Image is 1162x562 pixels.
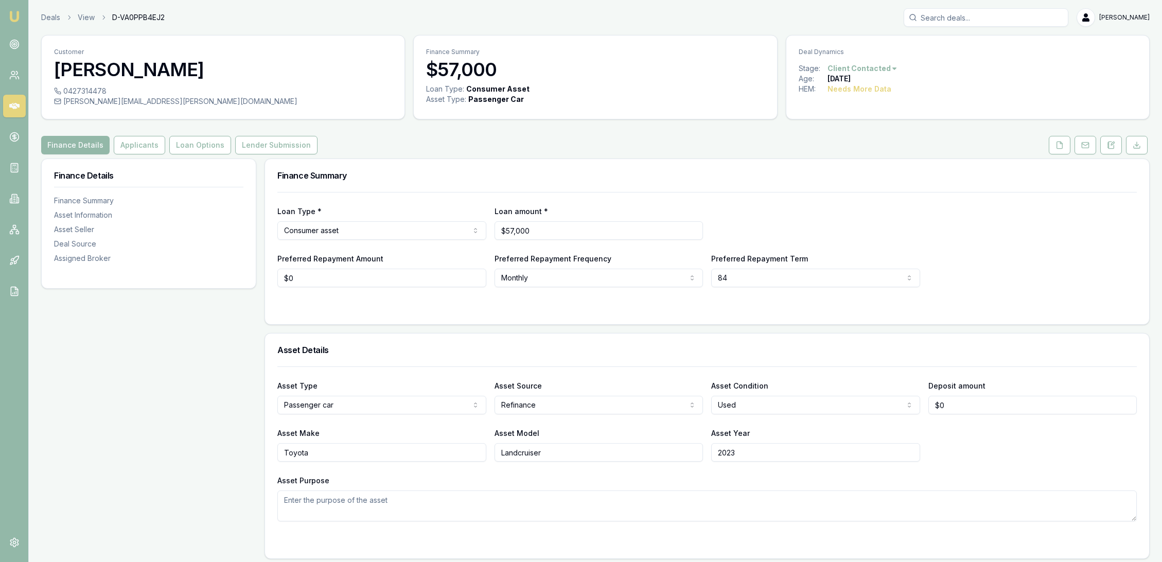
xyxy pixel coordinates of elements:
[466,84,530,94] div: Consumer Asset
[495,207,548,216] label: Loan amount *
[41,136,112,154] a: Finance Details
[233,136,320,154] a: Lender Submission
[54,48,392,56] p: Customer
[277,476,329,485] label: Asset Purpose
[54,59,392,80] h3: [PERSON_NAME]
[167,136,233,154] a: Loan Options
[277,171,1137,180] h3: Finance Summary
[799,84,828,94] div: HEM:
[54,239,243,249] div: Deal Source
[78,12,95,23] a: View
[928,381,985,390] label: Deposit amount
[54,196,243,206] div: Finance Summary
[1099,13,1150,22] span: [PERSON_NAME]
[828,74,851,84] div: [DATE]
[114,136,165,154] button: Applicants
[54,210,243,220] div: Asset Information
[112,12,165,23] span: D-VA0PPB4EJ2
[495,221,703,240] input: $
[426,48,764,56] p: Finance Summary
[711,381,768,390] label: Asset Condition
[235,136,318,154] button: Lender Submission
[277,254,383,263] label: Preferred Repayment Amount
[799,63,828,74] div: Stage:
[54,96,392,107] div: [PERSON_NAME][EMAIL_ADDRESS][PERSON_NAME][DOMAIN_NAME]
[54,253,243,264] div: Assigned Broker
[54,171,243,180] h3: Finance Details
[8,10,21,23] img: emu-icon-u.png
[711,429,750,437] label: Asset Year
[277,429,320,437] label: Asset Make
[41,12,165,23] nav: breadcrumb
[904,8,1068,27] input: Search deals
[277,207,322,216] label: Loan Type *
[711,254,808,263] label: Preferred Repayment Term
[495,429,539,437] label: Asset Model
[169,136,231,154] button: Loan Options
[495,254,611,263] label: Preferred Repayment Frequency
[468,94,524,104] div: Passenger Car
[277,269,486,287] input: $
[828,63,898,74] button: Client Contacted
[112,136,167,154] a: Applicants
[828,84,891,94] div: Needs More Data
[41,136,110,154] button: Finance Details
[41,12,60,23] a: Deals
[426,84,464,94] div: Loan Type:
[799,74,828,84] div: Age:
[495,381,542,390] label: Asset Source
[928,396,1137,414] input: $
[54,86,392,96] div: 0427314478
[426,94,466,104] div: Asset Type :
[277,346,1137,354] h3: Asset Details
[54,224,243,235] div: Asset Seller
[799,48,1137,56] p: Deal Dynamics
[426,59,764,80] h3: $57,000
[277,381,318,390] label: Asset Type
